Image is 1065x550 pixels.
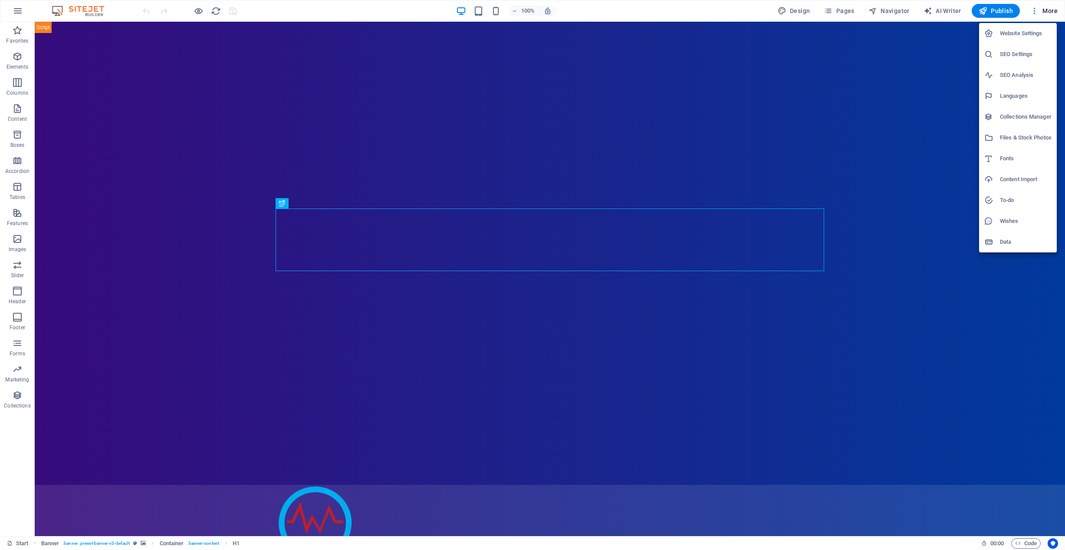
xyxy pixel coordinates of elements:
[1000,174,1052,185] h6: Content Import
[1000,216,1052,226] h6: Wishes
[1000,28,1052,39] h6: Website Settings
[1000,49,1052,60] h6: SEO Settings
[1000,133,1052,143] h6: Files & Stock Photos
[1000,195,1052,205] h6: To-do
[1000,70,1052,80] h6: SEO Analysis
[1000,112,1052,122] h6: Collections Manager
[1000,153,1052,164] h6: Fonts
[1000,237,1052,247] h6: Data
[1000,91,1052,101] h6: Languages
